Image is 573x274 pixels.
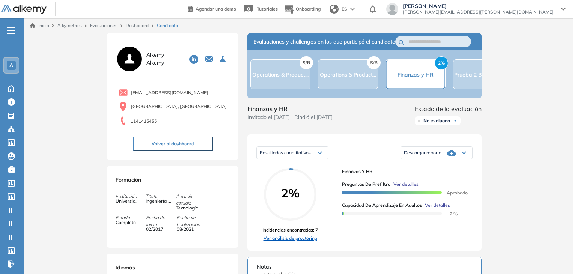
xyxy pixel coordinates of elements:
[196,6,236,12] span: Agendar una demo
[296,6,321,12] span: Onboarding
[320,71,376,78] span: Operations & Product...
[397,71,433,78] span: Finanzas y HR
[115,176,141,183] span: Formación
[422,202,450,209] button: Ver detalles
[393,181,418,188] span: Ver detalles
[342,181,390,188] span: Preguntas de Prefiltro
[115,264,135,271] span: Idiomas
[130,118,157,125] span: 1141415455
[133,137,213,151] button: Volver al dashboard
[404,150,441,156] span: Descargar reporte
[131,89,208,96] span: [EMAIL_ADDRESS][DOMAIN_NAME]
[284,1,321,17] button: Onboarding
[253,38,395,46] span: Evaluaciones y challenges en los que participó el candidato
[415,104,481,113] span: Estado de la evaluación
[157,22,178,29] span: Candidato
[257,6,278,12] span: Tutoriales
[300,56,313,69] span: S/R
[115,45,143,73] img: PROFILE_MENU_LOGO_USER
[9,62,13,68] span: A
[177,226,202,233] span: 08/2021
[425,202,450,209] span: Ver detalles
[342,202,422,209] span: Capacidad de Aprendizaje en Adultos
[30,22,49,29] a: Inicio
[1,5,46,14] img: Logo
[177,214,207,228] span: Fecha de finalización
[57,23,82,28] span: Alkymetrics
[115,193,145,200] span: Institución
[257,263,472,271] span: Notas
[390,181,418,188] button: Ver detalles
[146,214,176,228] span: Fecha de inicio
[145,193,175,200] span: Título
[453,119,457,123] img: Ícono de flecha
[7,30,15,31] i: -
[403,9,553,15] span: [PERSON_NAME][EMAIL_ADDRESS][PERSON_NAME][DOMAIN_NAME]
[146,226,171,233] span: 02/2017
[145,198,171,205] span: Ingeniería en Sistemas
[403,3,553,9] span: [PERSON_NAME]
[146,51,183,67] span: Alkemy Alkemy
[342,6,347,12] span: ES
[342,168,466,175] span: Finanzas y HR
[262,235,318,242] a: Ver análisis de proctoring
[262,227,318,233] span: Incidencias encontradas: 7
[441,190,468,196] span: Aprobado
[176,193,206,206] span: Área de estudio
[423,118,450,124] span: No evaluado
[264,187,316,199] span: 2%
[350,8,355,11] img: arrow
[247,104,333,113] span: Finanzas y HR
[131,103,227,110] span: [GEOGRAPHIC_DATA], [GEOGRAPHIC_DATA]
[126,23,148,28] a: Dashboard
[454,71,512,78] span: Prueba 2 Business Ca...
[367,56,381,69] span: S/R
[115,198,141,205] span: Universidad Montrer
[441,211,457,217] span: 2 %
[260,150,311,155] span: Resultados cuantitativos
[247,113,333,121] span: Invitado el [DATE] | Rindió el [DATE]
[115,219,141,226] span: Completo
[176,205,201,211] span: Tecnología
[90,23,117,28] a: Evaluaciones
[187,4,236,13] a: Agendar una demo
[330,5,339,14] img: world
[115,214,145,221] span: Estado
[435,56,448,70] span: 2%
[252,71,309,78] span: Operations & Product...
